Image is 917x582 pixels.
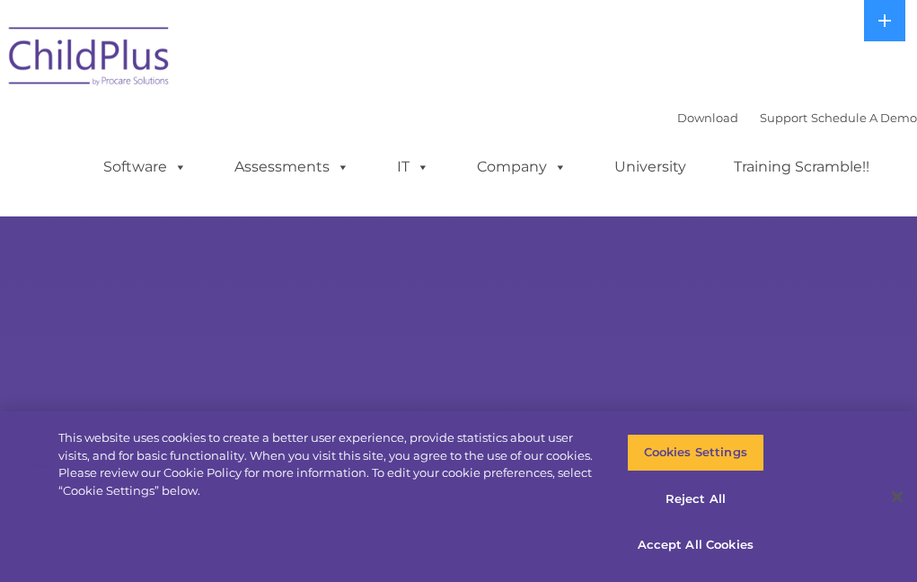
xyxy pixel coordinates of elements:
button: Cookies Settings [627,434,764,472]
a: Company [459,149,585,185]
a: Assessments [216,149,367,185]
button: Accept All Cookies [627,526,764,564]
font: | [677,110,917,125]
a: IT [379,149,447,185]
button: Close [877,477,917,516]
a: Software [85,149,205,185]
a: University [596,149,704,185]
a: Training Scramble!! [716,149,887,185]
button: Reject All [627,481,764,518]
div: This website uses cookies to create a better user experience, provide statistics about user visit... [58,429,599,499]
a: Download [677,110,738,125]
a: Support [760,110,807,125]
a: Schedule A Demo [811,110,917,125]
